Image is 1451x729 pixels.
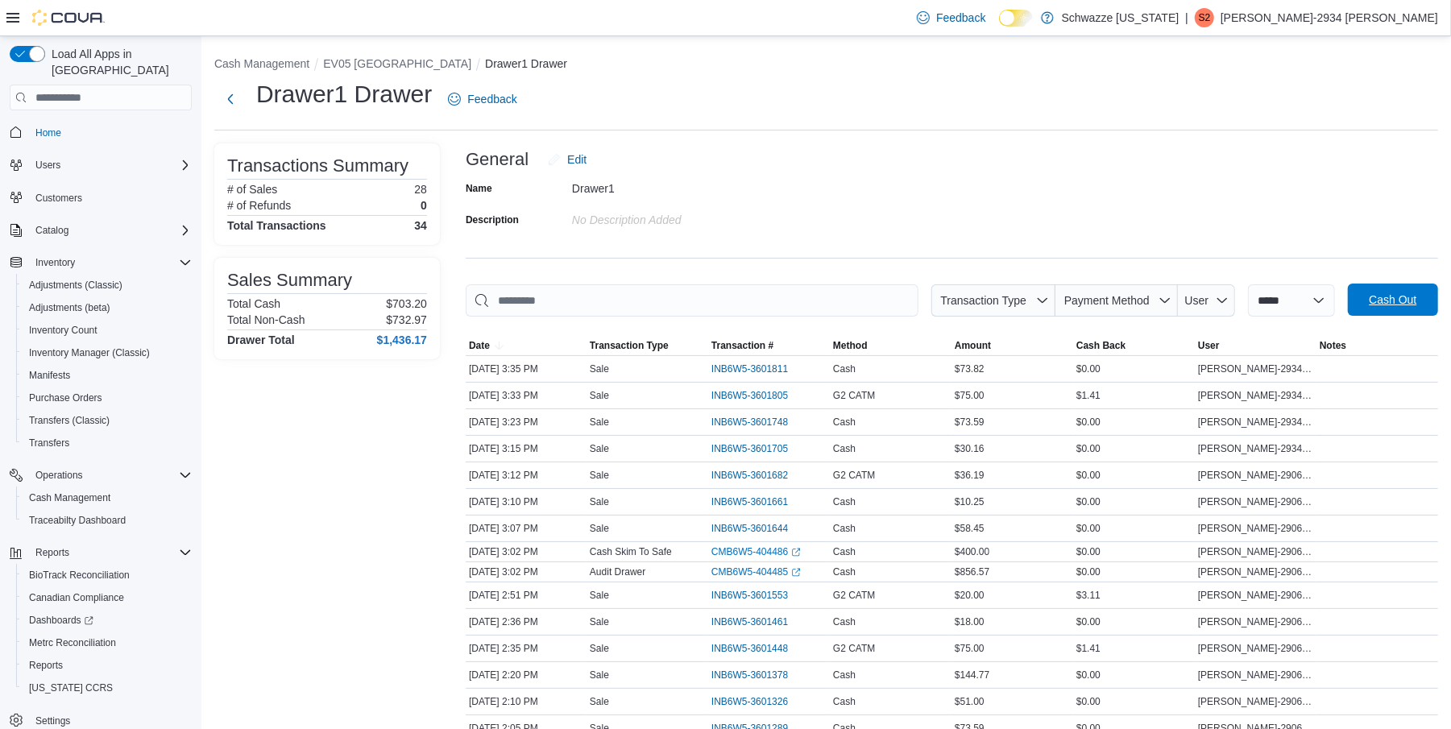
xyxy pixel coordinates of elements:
[940,294,1026,307] span: Transaction Type
[3,186,198,209] button: Customers
[29,253,192,272] span: Inventory
[590,416,609,429] p: Sale
[1185,8,1188,27] p: |
[29,614,93,627] span: Dashboards
[711,669,788,681] span: INB6W5-3601378
[16,509,198,532] button: Traceabilty Dashboard
[1198,416,1313,429] span: [PERSON_NAME]-2934 [PERSON_NAME]
[23,321,192,340] span: Inventory Count
[590,589,609,602] p: Sale
[955,669,989,681] span: $144.77
[590,565,645,578] p: Audit Drawer
[1073,412,1195,432] div: $0.00
[931,284,1055,317] button: Transaction Type
[1198,615,1313,628] span: [PERSON_NAME]-2906 [PERSON_NAME]
[16,274,198,296] button: Adjustments (Classic)
[833,362,856,375] span: Cash
[23,588,192,607] span: Canadian Compliance
[29,543,192,562] span: Reports
[1073,562,1195,582] div: $0.00
[23,343,156,362] a: Inventory Manager (Classic)
[833,416,856,429] span: Cash
[1073,336,1195,355] button: Cash Back
[16,609,198,632] a: Dashboards
[955,615,985,628] span: $18.00
[29,123,68,143] a: Home
[1073,359,1195,379] div: $0.00
[16,586,198,609] button: Canadian Compliance
[999,10,1033,27] input: Dark Mode
[29,188,192,208] span: Customers
[23,678,119,698] a: [US_STATE] CCRS
[35,159,60,172] span: Users
[955,589,985,602] span: $20.00
[29,543,76,562] button: Reports
[32,10,105,26] img: Cova
[1198,362,1313,375] span: [PERSON_NAME]-2934 [PERSON_NAME]
[590,362,609,375] p: Sale
[3,541,198,564] button: Reports
[955,442,985,455] span: $30.16
[1198,565,1313,578] span: [PERSON_NAME]-2906 [PERSON_NAME]
[711,665,804,685] button: INB6W5-3601378
[1198,642,1313,655] span: [PERSON_NAME]-2906 [PERSON_NAME]
[442,83,523,115] a: Feedback
[955,695,985,708] span: $51.00
[466,386,587,405] div: [DATE] 3:33 PM
[711,615,788,628] span: INB6W5-3601461
[29,636,116,649] span: Metrc Reconciliation
[323,57,471,70] button: EV05 [GEOGRAPHIC_DATA]
[711,692,804,711] button: INB6W5-3601326
[711,495,788,508] span: INB6W5-3601661
[711,339,773,352] span: Transaction #
[29,369,70,382] span: Manifests
[1198,545,1313,558] span: [PERSON_NAME]-2906 [PERSON_NAME]
[227,333,295,346] h4: Drawer Total
[23,298,117,317] a: Adjustments (beta)
[466,519,587,538] div: [DATE] 3:07 PM
[23,656,192,675] span: Reports
[1062,8,1179,27] p: Schwazze [US_STATE]
[466,692,587,711] div: [DATE] 2:10 PM
[16,319,198,342] button: Inventory Count
[23,321,104,340] a: Inventory Count
[955,495,985,508] span: $10.25
[23,343,192,362] span: Inventory Manager (Classic)
[414,219,427,232] h4: 34
[1073,665,1195,685] div: $0.00
[955,416,985,429] span: $73.59
[711,439,804,458] button: INB6W5-3601705
[1369,292,1416,308] span: Cash Out
[469,339,490,352] span: Date
[955,339,991,352] span: Amount
[29,466,89,485] button: Operations
[1178,284,1235,317] button: User
[23,678,192,698] span: Washington CCRS
[590,615,609,628] p: Sale
[227,219,326,232] h4: Total Transactions
[833,669,856,681] span: Cash
[29,569,130,582] span: BioTrack Reconciliation
[29,122,192,142] span: Home
[466,612,587,632] div: [DATE] 2:36 PM
[29,188,89,208] a: Customers
[466,359,587,379] div: [DATE] 3:35 PM
[466,466,587,485] div: [DATE] 3:12 PM
[377,333,427,346] h4: $1,436.17
[23,275,129,295] a: Adjustments (Classic)
[16,387,198,409] button: Purchase Orders
[910,2,992,34] a: Feedback
[35,192,82,205] span: Customers
[466,542,587,561] div: [DATE] 3:02 PM
[1073,586,1195,605] div: $3.11
[833,565,856,578] span: Cash
[833,589,875,602] span: G2 CATM
[29,681,113,694] span: [US_STATE] CCRS
[16,342,198,364] button: Inventory Manager (Classic)
[1073,439,1195,458] div: $0.00
[23,611,100,630] a: Dashboards
[791,568,801,578] svg: External link
[590,495,609,508] p: Sale
[466,639,587,658] div: [DATE] 2:35 PM
[711,362,788,375] span: INB6W5-3601811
